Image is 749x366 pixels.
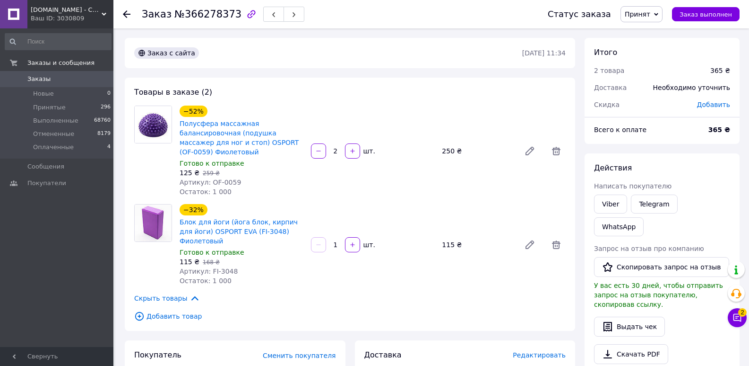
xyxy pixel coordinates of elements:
a: Viber [594,195,627,214]
span: 296 [101,103,111,112]
span: Заказ выполнен [680,11,732,18]
img: Блок для йоги (йога блок, кирпич для йоги) OSPORT EVA (FI-3048) Фиолетовый [135,205,172,241]
span: Новые [33,89,54,98]
div: Вернуться назад [123,9,130,19]
div: −52% [180,106,207,117]
span: Написать покупателю [594,182,672,190]
span: Оплаченные [33,143,74,152]
span: 8179 [97,130,111,138]
input: Поиск [5,33,112,50]
div: Статус заказа [548,9,611,19]
span: 115 ₴ [180,258,199,266]
span: Остаток: 1 000 [180,188,232,196]
span: Итого [594,48,617,57]
span: Готово к отправке [180,160,244,167]
span: Заказы [27,75,51,83]
span: Всего к оплате [594,126,646,134]
a: Редактировать [520,142,539,161]
div: Необходимо уточнить [647,77,736,98]
span: Сообщения [27,162,64,171]
span: Доставка [594,84,627,91]
time: [DATE] 11:34 [522,49,566,57]
a: Редактировать [520,235,539,254]
span: Доставка [364,350,402,359]
span: Действия [594,163,632,172]
span: Заказы и сообщения [27,59,95,67]
span: Скрыть товары [134,293,200,304]
span: Заказ [142,9,172,20]
a: Блок для йоги (йога блок, кирпич для йоги) OSPORT EVA (FI-3048) Фиолетовый [180,218,298,245]
span: Артикул: OF-0059 [180,179,241,186]
a: Скачать PDF [594,344,668,364]
span: 259 ₴ [203,170,220,177]
span: Удалить [547,142,566,161]
div: 115 ₴ [438,238,517,251]
span: Удалить [547,235,566,254]
span: №366278373 [174,9,241,20]
div: 365 ₴ [710,66,730,75]
span: 0 [107,89,111,98]
span: Запрос на отзыв про компанию [594,245,704,252]
span: Остаток: 1 000 [180,277,232,285]
span: У вас есть 30 дней, чтобы отправить запрос на отзыв покупателю, скопировав ссылку. [594,282,723,308]
span: 2 товара [594,67,624,74]
img: Полусфера массажная балансировочная (подушка массажер для ног и стоп) OSPORT (OF-0059) Фиолетовый [135,106,172,143]
a: Полусфера массажная балансировочная (подушка массажер для ног и стоп) OSPORT (OF-0059) Фиолетовый [180,120,299,156]
button: Заказ выполнен [672,7,740,21]
button: Чат с покупателем2 [728,308,747,327]
div: Заказ с сайта [134,47,199,59]
span: Скидка [594,101,620,108]
span: Покупатели [27,179,66,187]
span: 125 ₴ [180,169,199,177]
div: −32% [180,204,207,215]
div: шт. [361,240,376,250]
div: шт. [361,146,376,156]
span: Покупатель [134,350,181,359]
div: 250 ₴ [438,144,517,158]
span: 68760 [94,116,111,125]
a: Telegram [631,195,677,214]
span: 4 [107,143,111,152]
span: Редактировать [513,351,566,359]
button: Скопировать запрос на отзыв [594,257,729,277]
span: Готово к отправке [180,249,244,256]
span: Товары в заказе (2) [134,88,212,97]
span: Добавить [697,101,730,108]
span: Отмененные [33,130,74,138]
span: Принят [625,10,650,18]
span: SPORTOPT.ORG.UA - Спортивные товары оптом и в розницу [31,6,102,14]
span: Принятые [33,103,66,112]
a: WhatsApp [594,217,644,236]
div: Ваш ID: 3030809 [31,14,113,23]
span: 168 ₴ [203,259,220,266]
button: Выдать чек [594,317,665,337]
span: Сменить покупателя [263,352,336,359]
span: Добавить товар [134,311,566,321]
span: Выполненные [33,116,78,125]
span: 2 [738,308,747,317]
b: 365 ₴ [708,126,730,134]
span: Артикул: FI-3048 [180,268,238,275]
